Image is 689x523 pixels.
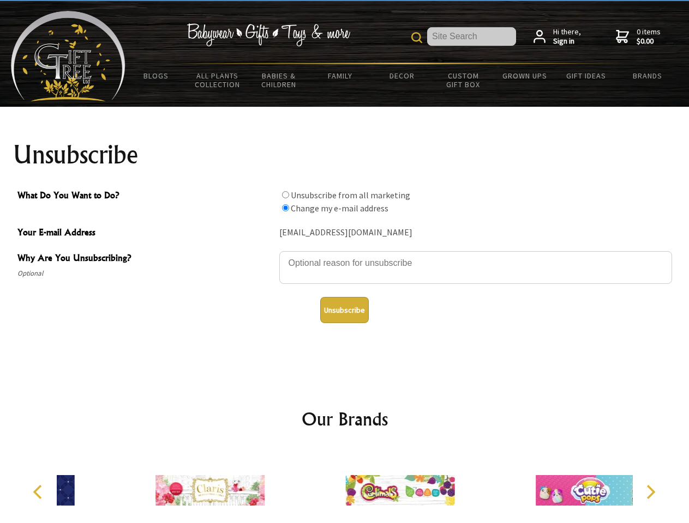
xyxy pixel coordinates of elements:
span: Optional [17,267,274,280]
button: Previous [27,480,51,504]
a: Hi there,Sign in [534,27,581,46]
a: Grown Ups [494,64,555,87]
span: Hi there, [553,27,581,46]
a: Brands [617,64,679,87]
span: Why Are You Unsubscribing? [17,251,274,267]
span: Your E-mail Address [17,226,274,241]
button: Unsubscribe [320,297,369,323]
label: Change my e-mail address [291,203,388,214]
a: Custom Gift Box [433,64,494,96]
a: Babies & Children [248,64,310,96]
button: Next [638,480,662,504]
input: What Do You Want to Do? [282,204,289,211]
input: Site Search [427,27,516,46]
textarea: Why Are You Unsubscribing? [279,251,672,284]
a: 0 items$0.00 [616,27,661,46]
span: 0 items [637,27,661,46]
strong: $0.00 [637,37,661,46]
h1: Unsubscribe [13,142,676,168]
span: What Do You Want to Do? [17,188,274,204]
a: All Plants Collection [187,64,249,96]
strong: Sign in [553,37,581,46]
img: product search [411,32,422,43]
h2: Our Brands [22,406,668,432]
img: Babyware - Gifts - Toys and more... [11,11,125,101]
a: Gift Ideas [555,64,617,87]
a: Decor [371,64,433,87]
label: Unsubscribe from all marketing [291,190,410,200]
img: Babywear - Gifts - Toys & more [187,23,350,46]
div: [EMAIL_ADDRESS][DOMAIN_NAME] [279,224,672,241]
a: Family [310,64,372,87]
a: BLOGS [125,64,187,87]
input: What Do You Want to Do? [282,191,289,198]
